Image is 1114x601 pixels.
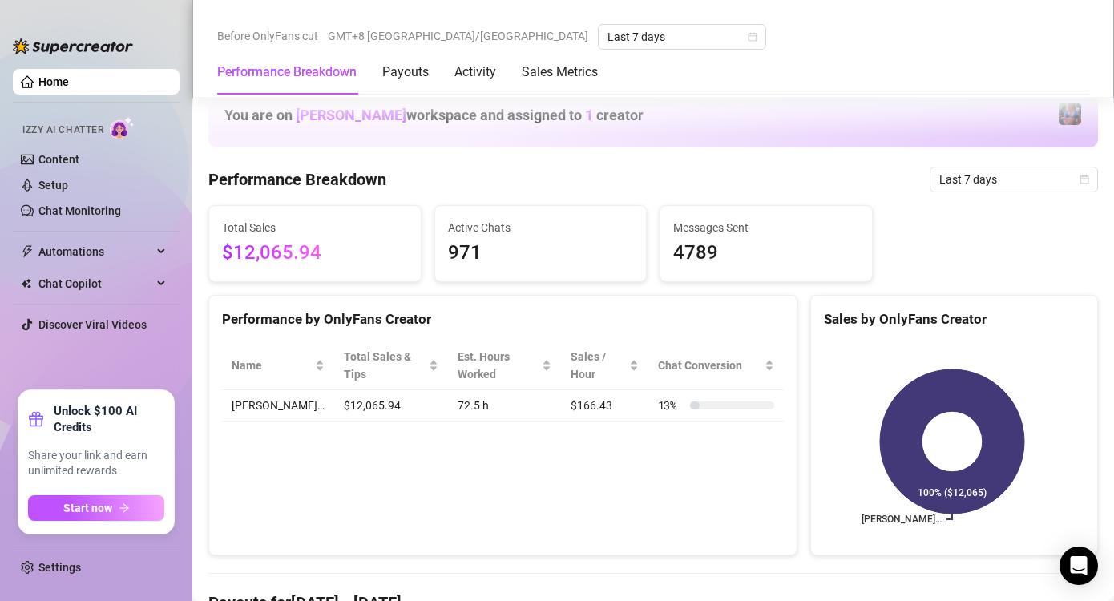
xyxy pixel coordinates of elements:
span: calendar [1080,175,1089,184]
th: Total Sales & Tips [334,341,448,390]
a: Home [38,75,69,88]
span: arrow-right [119,502,130,514]
h4: Performance Breakdown [208,168,386,191]
span: Share your link and earn unlimited rewards [28,448,164,479]
span: Last 7 days [607,25,757,49]
span: calendar [748,32,757,42]
img: Jaylie [1059,103,1081,125]
th: Chat Conversion [648,341,784,390]
span: Sales / Hour [571,348,626,383]
a: Chat Monitoring [38,204,121,217]
span: 1 [585,107,593,123]
span: Before OnlyFans cut [217,24,318,48]
span: GMT+8 [GEOGRAPHIC_DATA]/[GEOGRAPHIC_DATA] [328,24,588,48]
a: Content [38,153,79,166]
span: thunderbolt [21,245,34,258]
div: Open Intercom Messenger [1060,547,1098,585]
td: 72.5 h [448,390,561,422]
th: Name [222,341,334,390]
span: Chat Copilot [38,271,152,296]
text: [PERSON_NAME]… [862,514,942,525]
span: 4789 [673,238,859,268]
span: Izzy AI Chatter [22,123,103,138]
div: Payouts [382,63,429,82]
h1: You are on workspace and assigned to creator [224,107,644,124]
span: Active Chats [448,219,634,236]
div: Performance by OnlyFans Creator [222,309,784,330]
td: [PERSON_NAME]… [222,390,334,422]
span: Name [232,357,312,374]
a: Settings [38,561,81,574]
th: Sales / Hour [561,341,648,390]
a: Setup [38,179,68,192]
span: Messages Sent [673,219,859,236]
div: Sales by OnlyFans Creator [824,309,1084,330]
span: Total Sales & Tips [344,348,426,383]
span: [PERSON_NAME] [296,107,406,123]
td: $166.43 [561,390,648,422]
div: Activity [454,63,496,82]
button: Start nowarrow-right [28,495,164,521]
img: logo-BBDzfeDw.svg [13,38,133,54]
span: Last 7 days [939,167,1088,192]
div: Est. Hours Worked [458,348,539,383]
div: Sales Metrics [522,63,598,82]
span: 13 % [658,397,684,414]
span: gift [28,411,44,427]
div: Performance Breakdown [217,63,357,82]
img: AI Chatter [110,116,135,139]
span: Total Sales [222,219,408,236]
span: $12,065.94 [222,238,408,268]
a: Discover Viral Videos [38,318,147,331]
td: $12,065.94 [334,390,448,422]
img: Chat Copilot [21,278,31,289]
span: Start now [63,502,112,514]
span: Chat Conversion [658,357,761,374]
span: 971 [448,238,634,268]
strong: Unlock $100 AI Credits [54,403,164,435]
span: Automations [38,239,152,264]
